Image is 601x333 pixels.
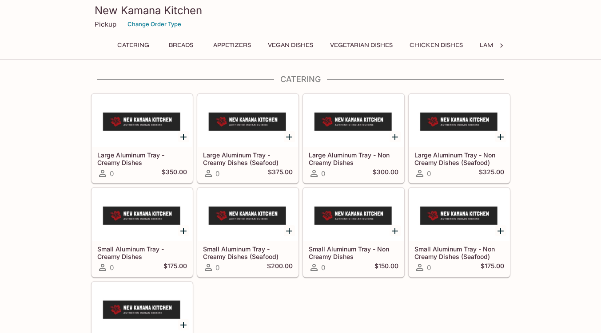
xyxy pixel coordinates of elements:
button: Vegetarian Dishes [325,39,398,51]
a: Small Aluminum Tray - Non Creamy Dishes0$150.00 [303,188,404,277]
span: 0 [215,169,219,178]
div: Large Aluminum Tray - Creamy Dishes [92,94,192,147]
h5: $350.00 [162,168,187,179]
div: Large Aluminum Tray - Non Creamy Dishes [303,94,404,147]
div: Large Aluminum Tray - Non Creamy Dishes (Seafood) [409,94,509,147]
a: Large Aluminum Tray - Non Creamy Dishes0$300.00 [303,94,404,183]
h4: Catering [91,74,510,84]
button: Add Large Aluminum Tray - Non Creamy Dishes [390,131,401,142]
a: Large Aluminum Tray - Creamy Dishes0$350.00 [92,94,193,183]
button: Add Veg Samosa Tray [178,319,189,330]
h5: Small Aluminum Tray - Non Creamy Dishes [309,245,398,260]
button: Vegan Dishes [263,39,318,51]
span: 0 [321,169,325,178]
div: Small Aluminum Tray - Creamy Dishes [92,188,192,241]
a: Small Aluminum Tray - Creamy Dishes0$175.00 [92,188,193,277]
span: 0 [110,263,114,272]
h5: Small Aluminum Tray - Creamy Dishes [97,245,187,260]
button: Add Small Aluminum Tray - Non Creamy Dishes [390,225,401,236]
button: Add Small Aluminum Tray - Creamy Dishes (Seafood) [284,225,295,236]
div: Small Aluminum Tray - Creamy Dishes (Seafood) [198,188,298,241]
h5: $175.00 [163,262,187,273]
span: 0 [427,169,431,178]
span: 0 [321,263,325,272]
button: Catering [112,39,154,51]
button: Appetizers [208,39,256,51]
h5: $300.00 [373,168,398,179]
h5: Small Aluminum Tray - Creamy Dishes (Seafood) [203,245,293,260]
h5: $325.00 [479,168,504,179]
h5: $175.00 [481,262,504,273]
h5: $375.00 [268,168,293,179]
h5: Large Aluminum Tray - Creamy Dishes (Seafood) [203,151,293,166]
h3: New Kamana Kitchen [95,4,507,17]
button: Add Large Aluminum Tray - Non Creamy Dishes (Seafood) [495,131,506,142]
span: 0 [110,169,114,178]
h5: Large Aluminum Tray - Non Creamy Dishes (Seafood) [414,151,504,166]
h5: Large Aluminum Tray - Creamy Dishes [97,151,187,166]
button: Add Large Aluminum Tray - Creamy Dishes (Seafood) [284,131,295,142]
button: Change Order Type [123,17,185,31]
h5: $200.00 [267,262,293,273]
p: Pickup [95,20,116,28]
button: Chicken Dishes [405,39,468,51]
button: Add Small Aluminum Tray - Non Creamy Dishes (Seafood) [495,225,506,236]
span: 0 [215,263,219,272]
a: Large Aluminum Tray - Creamy Dishes (Seafood)0$375.00 [197,94,299,183]
span: 0 [427,263,431,272]
a: Small Aluminum Tray - Creamy Dishes (Seafood)0$200.00 [197,188,299,277]
h5: Large Aluminum Tray - Non Creamy Dishes [309,151,398,166]
div: Small Aluminum Tray - Non Creamy Dishes (Seafood) [409,188,509,241]
h5: $150.00 [374,262,398,273]
div: Large Aluminum Tray - Creamy Dishes (Seafood) [198,94,298,147]
button: Breads [161,39,201,51]
h5: Small Aluminum Tray - Non Creamy Dishes (Seafood) [414,245,504,260]
a: Small Aluminum Tray - Non Creamy Dishes (Seafood)0$175.00 [409,188,510,277]
button: Add Small Aluminum Tray - Creamy Dishes [178,225,189,236]
div: Small Aluminum Tray - Non Creamy Dishes [303,188,404,241]
button: Add Large Aluminum Tray - Creamy Dishes [178,131,189,142]
a: Large Aluminum Tray - Non Creamy Dishes (Seafood)0$325.00 [409,94,510,183]
button: Lamb Dishes [475,39,525,51]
